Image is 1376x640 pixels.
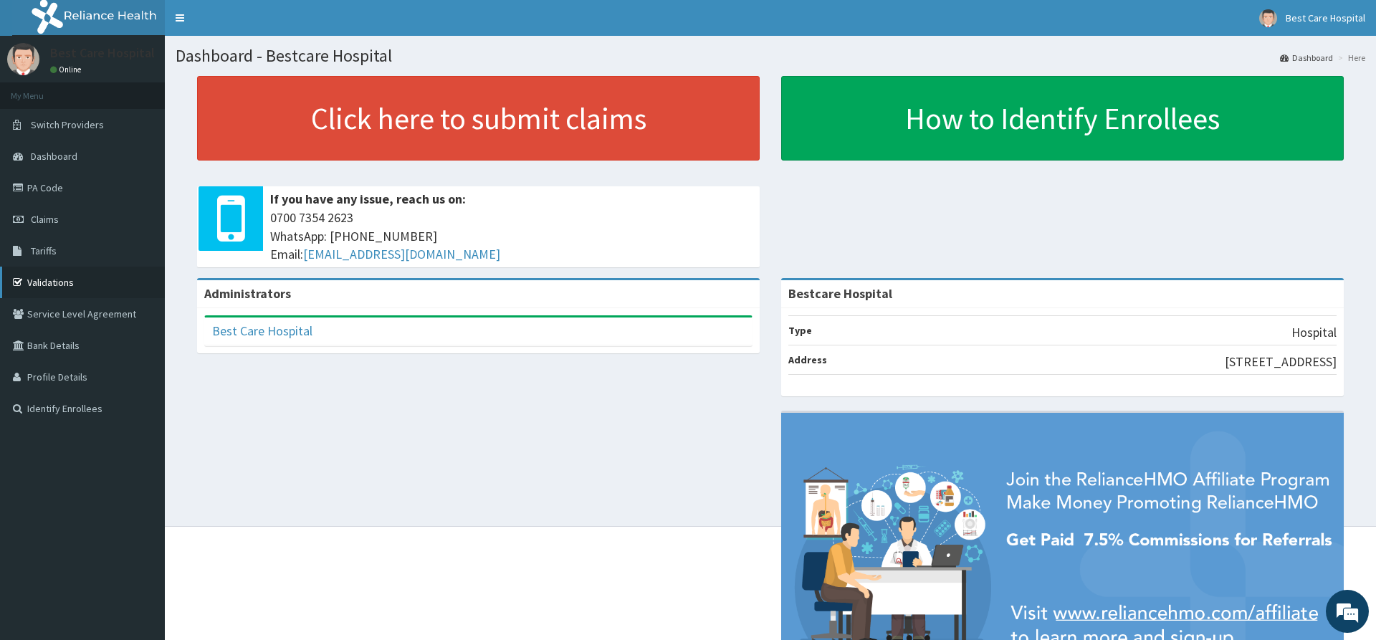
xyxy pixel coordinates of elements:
[197,76,760,161] a: Click here to submit claims
[176,47,1365,65] h1: Dashboard - Bestcare Hospital
[1225,353,1337,371] p: [STREET_ADDRESS]
[31,244,57,257] span: Tariffs
[1286,11,1365,24] span: Best Care Hospital
[303,246,500,262] a: [EMAIL_ADDRESS][DOMAIN_NAME]
[788,353,827,366] b: Address
[788,285,892,302] strong: Bestcare Hospital
[50,47,155,59] p: Best Care Hospital
[1259,9,1277,27] img: User Image
[1280,52,1333,64] a: Dashboard
[31,150,77,163] span: Dashboard
[788,324,812,337] b: Type
[31,118,104,131] span: Switch Providers
[7,43,39,75] img: User Image
[1334,52,1365,64] li: Here
[204,285,291,302] b: Administrators
[781,76,1344,161] a: How to Identify Enrollees
[1291,323,1337,342] p: Hospital
[270,191,466,207] b: If you have any issue, reach us on:
[50,65,85,75] a: Online
[270,209,752,264] span: 0700 7354 2623 WhatsApp: [PHONE_NUMBER] Email:
[212,323,312,339] a: Best Care Hospital
[31,213,59,226] span: Claims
